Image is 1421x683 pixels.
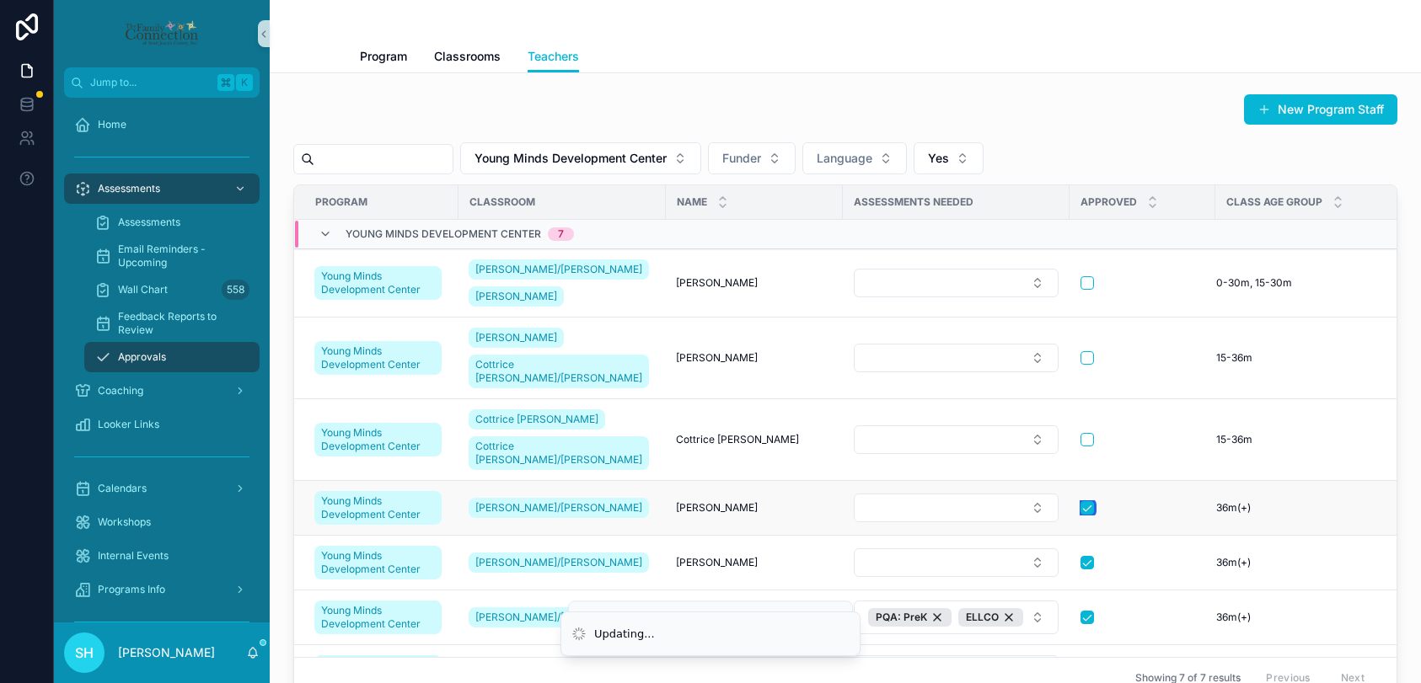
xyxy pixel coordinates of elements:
a: Approvals [84,342,260,372]
span: Class Age Group [1226,195,1322,209]
span: Cottrice [PERSON_NAME]/[PERSON_NAME] [475,440,642,467]
a: Cottrice [PERSON_NAME] [469,409,605,430]
button: Select Button [460,142,701,174]
a: Assessments [84,207,260,237]
div: 7 [558,227,564,241]
a: Select Button [853,424,1059,455]
a: 36m(+) [1216,556,1382,569]
span: 36m(+) [1216,501,1251,515]
span: [PERSON_NAME] [475,331,557,344]
a: [PERSON_NAME]/[PERSON_NAME] [469,552,649,573]
span: Jump to... [90,76,211,89]
a: [PERSON_NAME]/[PERSON_NAME] [469,494,656,521]
span: [PERSON_NAME] [676,501,758,515]
a: Young Minds Development Center [314,263,448,303]
a: [PERSON_NAME] [469,328,564,348]
button: Select Button [854,425,1059,454]
span: Internal Events [98,549,169,563]
span: SH [75,643,94,663]
button: Select Button [854,494,1059,522]
a: Cottrice [PERSON_NAME]/[PERSON_NAME] [469,355,649,388]
span: Feedback Reports to Review [118,310,243,337]
a: Workshops [64,507,260,537]
span: Teachers [528,48,579,65]
p: [PERSON_NAME] [118,644,215,661]
span: K [238,76,251,89]
a: Select Button [853,600,1059,635]
a: Young Minds Development Center [314,546,442,579]
a: 15-36m [1216,433,1382,446]
button: Select Button [708,142,796,174]
span: Looker Links [98,418,159,431]
button: Select Button [802,142,907,174]
span: Programs Info [98,583,165,596]
a: Select Button [853,268,1059,298]
span: Cottrice [PERSON_NAME] [676,433,799,446]
button: Jump to...K [64,67,260,98]
a: Young Minds Development Center [314,597,448,638]
span: [PERSON_NAME]/[PERSON_NAME] [475,611,642,624]
span: [PERSON_NAME] [676,556,758,569]
span: Program [315,195,367,209]
a: [PERSON_NAME]/[PERSON_NAME] [469,259,649,280]
span: [PERSON_NAME]/[PERSON_NAME] [475,263,642,276]
button: Select Button [854,600,1059,634]
a: 36m(+) [1216,611,1382,624]
a: [PERSON_NAME]/[PERSON_NAME][PERSON_NAME] [469,256,656,310]
div: scrollable content [54,98,270,622]
span: Young Minds Development Center [475,150,667,167]
img: App logo [124,20,199,47]
a: [PERSON_NAME] [469,286,564,307]
a: Cottrice [PERSON_NAME]/[PERSON_NAME] [469,436,649,470]
a: [PERSON_NAME]/[PERSON_NAME] [469,549,656,576]
span: Approved [1080,195,1137,209]
a: Young Minds Development Center [314,419,448,460]
span: Approvals [118,350,166,364]
a: Cottrice [PERSON_NAME]Cottrice [PERSON_NAME]/[PERSON_NAME] [469,406,656,473]
a: [PERSON_NAME] [676,501,833,515]
a: Coaching [64,376,260,406]
span: [PERSON_NAME]/[PERSON_NAME] [475,501,642,515]
span: Home [98,118,126,131]
span: 0-30m, 15-30m [1216,276,1292,290]
span: 36m(+) [1216,556,1251,569]
a: Internal Events [64,541,260,571]
span: Classrooms [434,48,501,65]
span: Email Reminders - Upcoming [118,243,243,269]
a: Young Minds Development Center [314,488,448,528]
a: Young Minds Development Center [314,491,442,525]
a: [PERSON_NAME]/[PERSON_NAME] [469,498,649,518]
a: [PERSON_NAME] [676,556,833,569]
span: Funder [722,150,761,167]
a: 36m(+) [1216,501,1382,515]
span: Workshops [98,515,151,529]
a: Programs Info [64,574,260,605]
span: Young Minds Development Center [346,227,541,241]
span: Cottrice [PERSON_NAME]/[PERSON_NAME] [475,358,642,385]
span: Wall Chart [118,283,168,296]
span: 15-36m [1216,433,1252,446]
span: Classroom [469,195,535,209]
a: Teachers [528,41,579,73]
span: Program [360,48,407,65]
span: Young Minds Development Center [321,269,435,296]
span: Name [677,195,707,209]
a: Select Button [853,547,1059,578]
span: 36m(+) [1216,611,1251,624]
button: Select Button [854,269,1059,297]
span: [PERSON_NAME] [676,276,758,290]
span: 15-36m [1216,351,1252,365]
a: [PERSON_NAME] [676,351,833,365]
button: Select Button [854,548,1059,577]
a: Classrooms [434,41,501,75]
span: [PERSON_NAME] [475,290,557,303]
a: Feedback Reports to Review [84,308,260,339]
a: Email Reminders - Upcoming [84,241,260,271]
a: Looker Links [64,409,260,440]
a: Program [360,41,407,75]
a: Select Button [853,493,1059,523]
span: Young Minds Development Center [321,604,435,631]
span: [PERSON_NAME]/[PERSON_NAME] [475,556,642,569]
button: New Program Staff [1244,94,1397,125]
